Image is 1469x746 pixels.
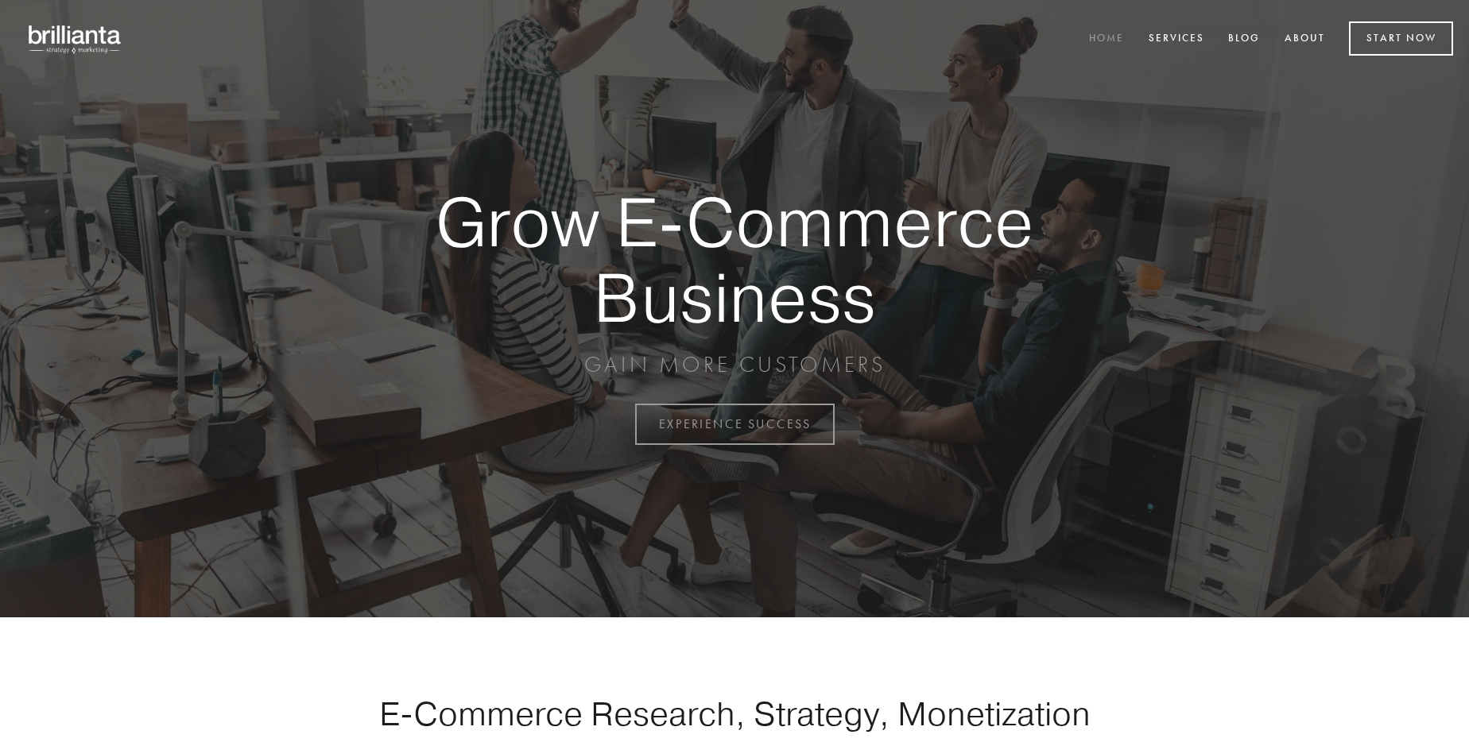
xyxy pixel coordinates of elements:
img: brillianta - research, strategy, marketing [16,16,135,62]
a: About [1274,26,1335,52]
a: Blog [1218,26,1270,52]
a: Home [1079,26,1134,52]
a: EXPERIENCE SUCCESS [635,404,835,445]
strong: Grow E-Commerce Business [380,184,1089,334]
h1: E-Commerce Research, Strategy, Monetization [329,694,1140,733]
p: GAIN MORE CUSTOMERS [380,350,1089,379]
a: Services [1138,26,1215,52]
a: Start Now [1349,21,1453,56]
